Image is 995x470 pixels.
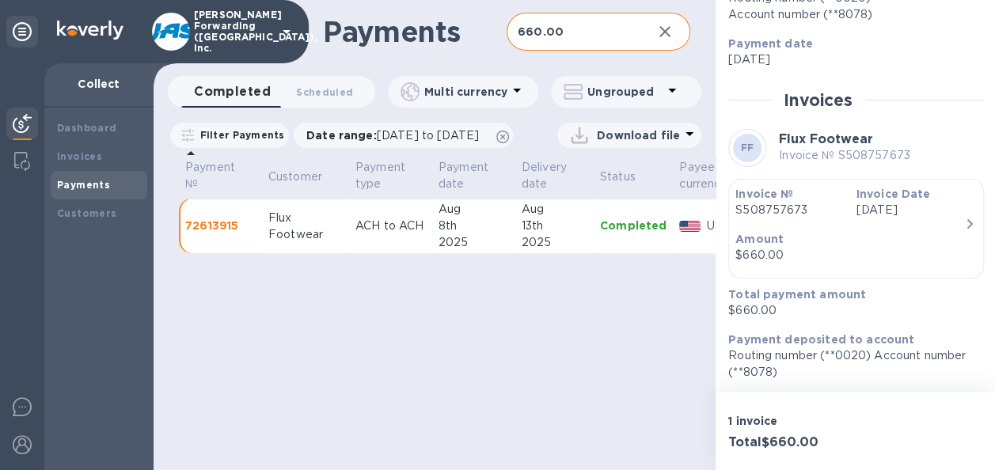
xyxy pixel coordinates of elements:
[522,159,587,192] span: Delivery date
[600,169,656,185] span: Status
[856,188,930,200] b: Invoice Date
[439,159,509,192] span: Payment date
[679,159,727,192] p: Payee currency
[522,234,587,251] div: 2025
[600,218,666,233] p: Completed
[194,81,271,103] span: Completed
[735,233,784,245] b: Amount
[728,413,849,429] p: 1 invoice
[439,234,509,251] div: 2025
[728,347,971,381] p: Routing number (**0020) Account number (**8078)
[439,159,488,192] p: Payment date
[735,202,843,218] p: S508757673
[377,129,479,142] span: [DATE] to [DATE]
[728,333,914,346] b: Payment deposited to account
[735,188,793,200] b: Invoice №
[57,207,117,219] b: Customers
[587,84,663,100] p: Ungrouped
[355,159,405,192] p: Payment type
[741,142,754,154] b: FF
[784,90,853,110] h2: Invoices
[57,76,141,92] p: Collect
[194,9,273,54] p: [PERSON_NAME] Forwarding ([GEOGRAPHIC_DATA]), Inc.
[185,159,235,192] p: Payment №
[355,218,426,234] p: ACH to ACH
[194,128,284,142] p: Filter Payments
[728,51,971,68] p: [DATE]
[728,6,971,23] div: Account number (**8078)
[294,123,513,148] div: Date range:[DATE] to [DATE]
[268,169,343,185] span: Customer
[355,159,426,192] span: Payment type
[735,247,964,263] div: $660.00
[185,159,256,192] span: Payment №
[296,84,353,100] span: Scheduled
[728,288,866,301] b: Total payment amount
[439,218,509,234] div: 8th
[57,150,102,162] b: Invoices
[306,127,487,143] p: Date range :
[268,210,343,226] div: Flux
[728,302,971,319] p: $660.00
[679,221,701,232] img: USD
[424,84,507,100] p: Multi currency
[185,218,256,233] p: 72613915
[268,226,343,243] div: Footwear
[439,201,509,218] div: Aug
[57,21,123,40] img: Logo
[779,147,910,164] p: Invoice № S508757673
[323,15,507,48] h1: Payments
[522,201,587,218] div: Aug
[57,122,117,134] b: Dashboard
[679,159,747,192] span: Payee currency
[57,179,110,191] b: Payments
[522,218,587,234] div: 13th
[597,127,680,143] p: Download file
[600,169,636,185] p: Status
[522,159,567,192] p: Delivery date
[728,435,849,450] h3: Total $660.00
[728,179,984,279] button: Invoice №S508757673Invoice Date[DATE]Amount$660.00
[268,169,322,185] p: Customer
[707,218,747,234] p: USD
[856,202,963,218] p: [DATE]
[779,131,873,146] b: Flux Footwear
[728,37,813,50] b: Payment date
